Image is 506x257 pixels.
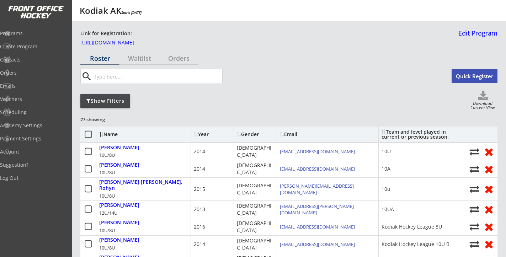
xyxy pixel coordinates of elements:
[194,148,205,155] div: 2014
[81,71,92,82] button: search
[80,97,130,105] div: Show Filters
[99,220,139,226] div: [PERSON_NAME]
[80,6,142,15] div: Kodiak AK
[121,10,142,15] em: Starts [DATE]
[237,182,274,196] div: [DEMOGRAPHIC_DATA]
[237,220,274,234] div: [DEMOGRAPHIC_DATA]
[469,204,480,214] button: Move player
[92,69,222,84] input: Type here...
[237,162,274,176] div: [DEMOGRAPHIC_DATA]
[452,69,497,83] button: Quick Register
[120,55,159,61] div: Waitlist
[469,147,480,156] button: Move player
[194,223,205,230] div: 2016
[99,210,117,216] div: 12U/14U
[469,239,480,249] button: Move player
[99,193,115,199] div: 10U/8U
[469,222,480,231] button: Move player
[469,164,480,174] button: Move player
[468,101,497,111] div: Download Current View
[99,162,139,168] div: [PERSON_NAME]
[237,144,274,158] div: [DEMOGRAPHIC_DATA]
[8,6,64,19] img: FOH%20White%20Logo%20Transparent.png
[194,132,231,137] div: Year
[194,165,205,172] div: 2014
[99,145,139,151] div: [PERSON_NAME]
[194,206,205,213] div: 2013
[280,183,354,196] a: [PERSON_NAME][EMAIL_ADDRESS][DOMAIN_NAME]
[280,166,355,172] a: [EMAIL_ADDRESS][DOMAIN_NAME]
[483,221,495,232] button: Remove from roster (no refund)
[469,184,480,194] button: Move player
[483,204,495,215] button: Remove from roster (no refund)
[382,241,449,248] div: Kodiak Hockey League 10U B
[382,165,390,172] div: 10A
[483,164,495,175] button: Remove from roster (no refund)
[80,55,119,61] div: Roster
[382,223,442,230] div: Kodiak Hockey League 8U
[99,179,188,191] div: [PERSON_NAME] [PERSON_NAME], Rohyn
[99,152,115,158] div: 10U/8U
[99,169,115,176] div: 10U/8U
[80,30,133,37] div: Link for Registration:
[99,132,157,137] div: Name
[194,241,205,248] div: 2014
[237,237,274,251] div: [DEMOGRAPHIC_DATA]
[99,227,115,234] div: 10U/8U
[382,206,394,213] div: 10UA
[280,203,354,216] a: [EMAIL_ADDRESS][PERSON_NAME][DOMAIN_NAME]
[382,186,390,193] div: 10u
[280,224,355,230] a: [EMAIL_ADDRESS][DOMAIN_NAME]
[483,146,495,157] button: Remove from roster (no refund)
[80,116,132,123] div: 77 showing
[483,239,495,250] button: Remove from roster (no refund)
[99,237,139,243] div: [PERSON_NAME]
[159,55,198,61] div: Orders
[382,148,391,155] div: 10U
[280,132,344,137] div: Email
[469,91,497,101] button: Click to download full roster. Your browser settings may try to block it, check your security set...
[237,132,274,137] div: Gender
[99,202,139,208] div: [PERSON_NAME]
[280,241,355,247] a: [EMAIL_ADDRESS][DOMAIN_NAME]
[237,202,274,216] div: [DEMOGRAPHIC_DATA]
[80,40,151,48] a: [URL][DOMAIN_NAME]
[194,186,205,193] div: 2015
[456,30,497,42] a: Edit Program
[483,183,495,194] button: Remove from roster (no refund)
[382,129,463,139] div: Team and level played in current or previous season.
[280,148,355,155] a: [EMAIL_ADDRESS][DOMAIN_NAME]
[99,245,115,251] div: 10U/8U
